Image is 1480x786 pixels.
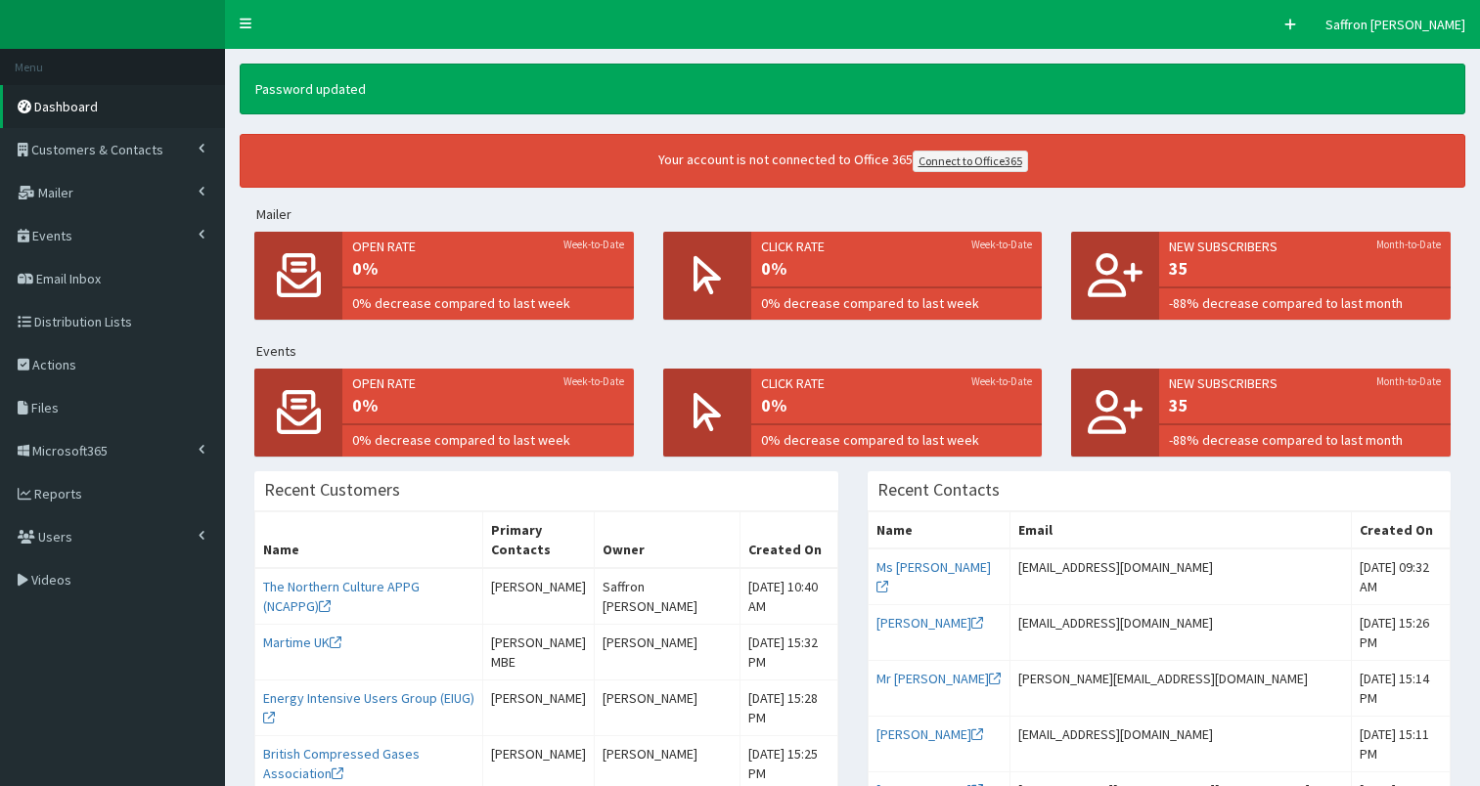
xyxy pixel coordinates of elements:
small: Month-to-Date [1376,237,1441,252]
small: Week-to-Date [563,237,624,252]
td: Saffron [PERSON_NAME] [595,568,740,625]
span: Actions [32,356,76,373]
td: [PERSON_NAME] [595,680,740,736]
span: Open rate [352,237,624,256]
th: Email [1010,512,1352,549]
span: Click rate [761,237,1033,256]
span: Email Inbox [36,270,101,287]
h5: Events [256,344,1465,359]
span: Mailer [38,184,73,201]
span: New Subscribers [1169,237,1441,256]
td: [EMAIL_ADDRESS][DOMAIN_NAME] [1010,605,1352,661]
td: [EMAIL_ADDRESS][DOMAIN_NAME] [1010,717,1352,772]
h3: Recent Customers [264,481,400,499]
span: Click rate [761,373,1033,393]
span: Dashboard [34,98,98,115]
a: Ms [PERSON_NAME] [876,558,991,595]
span: 0% [352,256,624,282]
td: [DATE] 10:40 AM [740,568,837,625]
span: Saffron [PERSON_NAME] [1325,16,1465,33]
td: [DATE] 15:11 PM [1352,717,1451,772]
span: 0% decrease compared to last week [761,430,1033,450]
h3: Recent Contacts [877,481,1000,499]
th: Created On [740,512,837,569]
span: Events [32,227,72,244]
a: Martime UK [263,633,341,651]
span: Users [38,528,72,546]
div: Password updated [240,64,1465,114]
span: Files [31,399,59,416]
span: Videos [31,571,71,589]
span: Microsoft365 [32,442,108,459]
span: 35 [1169,256,1441,282]
a: British Compressed Gases Association [263,745,420,782]
span: -88% decrease compared to last month [1169,293,1441,313]
td: [DATE] 15:14 PM [1352,661,1451,717]
td: [PERSON_NAME] [483,568,595,625]
span: Open rate [352,373,624,393]
span: 35 [1169,393,1441,418]
td: [EMAIL_ADDRESS][DOMAIN_NAME] [1010,548,1352,605]
small: Month-to-Date [1376,373,1441,389]
td: [DATE] 15:26 PM [1352,605,1451,661]
h5: Mailer [256,207,1465,222]
th: Created On [1352,512,1451,549]
th: Primary Contacts [483,512,595,569]
span: 0% decrease compared to last week [352,293,624,313]
span: 0% [352,393,624,418]
td: [PERSON_NAME][EMAIL_ADDRESS][DOMAIN_NAME] [1010,661,1352,717]
th: Name [868,512,1010,549]
td: [PERSON_NAME] [483,680,595,736]
th: Name [255,512,483,569]
small: Week-to-Date [971,237,1032,252]
span: Customers & Contacts [31,141,163,158]
small: Week-to-Date [971,373,1032,389]
td: [DATE] 09:32 AM [1352,548,1451,605]
span: 0% [761,256,1033,282]
a: [PERSON_NAME] [876,614,983,632]
a: [PERSON_NAME] [876,725,983,743]
span: 0% decrease compared to last week [761,293,1033,313]
a: Energy Intensive Users Group (EIUG) [263,689,474,726]
span: Reports [34,485,82,502]
span: New Subscribers [1169,373,1441,393]
span: Distribution Lists [34,313,132,330]
a: Connect to Office365 [913,151,1028,172]
a: Mr [PERSON_NAME] [876,670,1001,687]
a: The Northern Culture APPG (NCAPPG) [263,578,420,615]
td: [PERSON_NAME] MBE [483,625,595,680]
td: [DATE] 15:32 PM [740,625,837,680]
span: -88% decrease compared to last month [1169,430,1441,450]
small: Week-to-Date [563,373,624,389]
span: 0% [761,393,1033,418]
td: [PERSON_NAME] [595,625,740,680]
td: [DATE] 15:28 PM [740,680,837,736]
div: Your account is not connected to Office 365 [286,150,1401,172]
th: Owner [595,512,740,569]
span: 0% decrease compared to last week [352,430,624,450]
